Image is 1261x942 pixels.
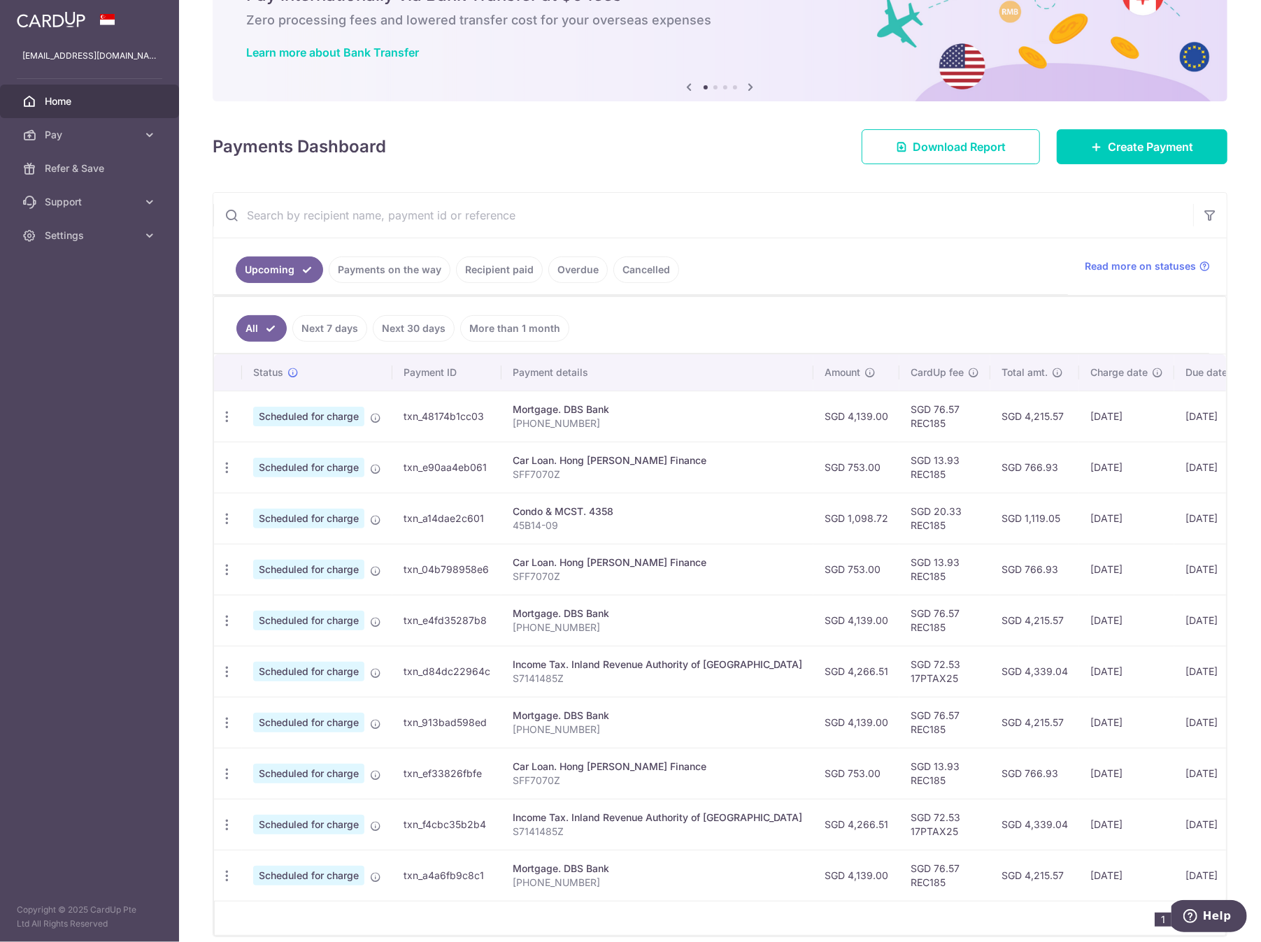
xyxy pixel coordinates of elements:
[548,256,608,283] a: Overdue
[513,760,802,774] div: Car Loan. Hong [PERSON_NAME] Finance
[513,621,802,635] p: [PHONE_NUMBER]
[513,403,802,416] div: Mortgage. DBS Bank
[513,454,802,468] div: Car Loan. Hong [PERSON_NAME] Finance
[990,748,1079,799] td: SGD 766.93
[825,365,860,379] span: Amount
[990,391,1079,442] td: SGD 4,215.57
[253,764,364,783] span: Scheduled for charge
[1174,799,1254,850] td: [DATE]
[1155,901,1225,935] nav: pager
[45,161,137,175] span: Refer & Save
[513,774,802,788] p: SFF7070Z
[1174,544,1254,595] td: [DATE]
[513,876,802,890] p: [PHONE_NUMBER]
[1171,900,1247,935] iframe: Opens a widget where you can find more information
[813,799,899,850] td: SGD 4,266.51
[899,595,990,646] td: SGD 76.57 REC185
[45,195,137,209] span: Support
[513,723,802,737] p: [PHONE_NUMBER]
[813,697,899,748] td: SGD 4,139.00
[1002,365,1048,379] span: Total amt.
[1108,138,1193,155] span: Create Payment
[1079,799,1174,850] td: [DATE]
[899,697,990,748] td: SGD 76.57 REC185
[1174,442,1254,493] td: [DATE]
[990,493,1079,544] td: SGD 1,119.05
[990,799,1079,850] td: SGD 4,339.04
[813,646,899,697] td: SGD 4,266.51
[813,493,899,544] td: SGD 1,098.72
[1079,697,1174,748] td: [DATE]
[990,442,1079,493] td: SGD 766.93
[392,646,501,697] td: txn_d84dc22964c
[990,646,1079,697] td: SGD 4,339.04
[1174,493,1254,544] td: [DATE]
[862,129,1040,164] a: Download Report
[990,595,1079,646] td: SGD 4,215.57
[813,850,899,901] td: SGD 4,139.00
[253,365,283,379] span: Status
[899,748,990,799] td: SGD 13.93 REC185
[329,256,450,283] a: Payments on the way
[45,128,137,142] span: Pay
[392,850,501,901] td: txn_a4a6fb9c8c1
[253,866,364,885] span: Scheduled for charge
[813,748,899,799] td: SGD 753.00
[899,544,990,595] td: SGD 13.93 REC185
[246,12,1194,29] h6: Zero processing fees and lowered transfer cost for your overseas expenses
[392,354,501,391] th: Payment ID
[899,646,990,697] td: SGD 72.53 17PTAX25
[513,556,802,570] div: Car Loan. Hong [PERSON_NAME] Finance
[253,815,364,834] span: Scheduled for charge
[990,697,1079,748] td: SGD 4,215.57
[1174,697,1254,748] td: [DATE]
[513,825,802,839] p: S7141485Z
[813,595,899,646] td: SGD 4,139.00
[246,45,419,59] a: Learn more about Bank Transfer
[1090,365,1148,379] span: Charge date
[253,611,364,630] span: Scheduled for charge
[1079,850,1174,901] td: [DATE]
[1079,646,1174,697] td: [DATE]
[292,315,367,342] a: Next 7 days
[513,607,802,621] div: Mortgage. DBS Bank
[392,544,501,595] td: txn_04b798958e6
[392,391,501,442] td: txn_48174b1cc03
[501,354,813,391] th: Payment details
[460,315,569,342] a: More than 1 month
[456,256,543,283] a: Recipient paid
[899,493,990,544] td: SGD 20.33 REC185
[236,256,323,283] a: Upcoming
[45,94,137,108] span: Home
[253,509,364,528] span: Scheduled for charge
[253,560,364,579] span: Scheduled for charge
[513,672,802,686] p: S7141485Z
[813,544,899,595] td: SGD 753.00
[1079,391,1174,442] td: [DATE]
[1079,544,1174,595] td: [DATE]
[513,570,802,584] p: SFF7070Z
[513,416,802,430] p: [PHONE_NUMBER]
[990,544,1079,595] td: SGD 766.93
[1079,748,1174,799] td: [DATE]
[513,811,802,825] div: Income Tax. Inland Revenue Authority of [GEOGRAPHIC_DATA]
[513,862,802,876] div: Mortgage. DBS Bank
[213,193,1193,238] input: Search by recipient name, payment id or reference
[392,442,501,493] td: txn_e90aa4eb061
[392,799,501,850] td: txn_f4cbc35b2b4
[911,365,964,379] span: CardUp fee
[1079,442,1174,493] td: [DATE]
[1079,595,1174,646] td: [DATE]
[899,391,990,442] td: SGD 76.57 REC185
[253,662,364,681] span: Scheduled for charge
[392,595,501,646] td: txn_e4fd35287b8
[1057,129,1227,164] a: Create Payment
[1085,259,1196,273] span: Read more on statuses
[1174,850,1254,901] td: [DATE]
[899,799,990,850] td: SGD 72.53 17PTAX25
[513,519,802,532] p: 45B14-09
[253,458,364,477] span: Scheduled for charge
[1085,259,1210,273] a: Read more on statuses
[913,138,1006,155] span: Download Report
